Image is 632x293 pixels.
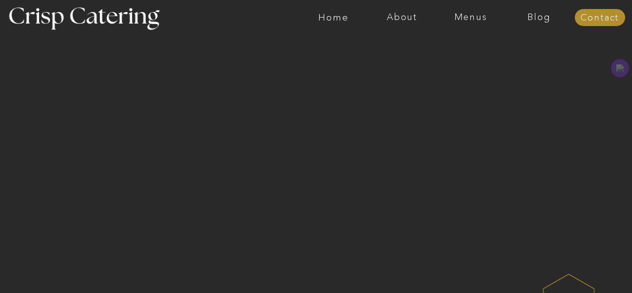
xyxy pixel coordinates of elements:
a: Contact [574,13,625,23]
a: About [368,13,436,23]
a: Menus [436,13,505,23]
a: Blog [505,13,573,23]
a: Home [299,13,368,23]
